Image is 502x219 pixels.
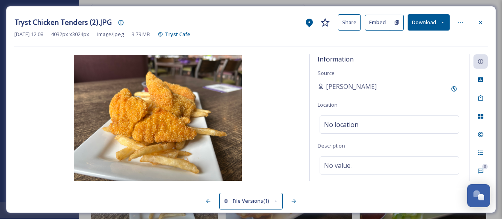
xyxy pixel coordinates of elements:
[324,120,358,129] span: No location
[14,55,301,181] img: Tryst%20Chicken%20Tenders%20(2).JPG
[51,31,89,38] span: 4032 px x 3024 px
[318,55,354,63] span: Information
[318,101,337,108] span: Location
[338,14,361,31] button: Share
[467,184,490,207] button: Open Chat
[219,193,283,209] button: File Versions(1)
[132,31,150,38] span: 3.79 MB
[318,69,335,77] span: Source
[165,31,190,38] span: Tryst Cafe
[97,31,124,38] span: image/jpeg
[365,15,390,31] button: Embed
[14,17,112,28] h3: Tryst Chicken Tenders (2).JPG
[408,14,450,31] button: Download
[324,161,352,170] span: No value.
[482,164,488,169] div: 0
[14,31,43,38] span: [DATE] 12:08
[318,142,345,149] span: Description
[326,82,377,91] span: [PERSON_NAME]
